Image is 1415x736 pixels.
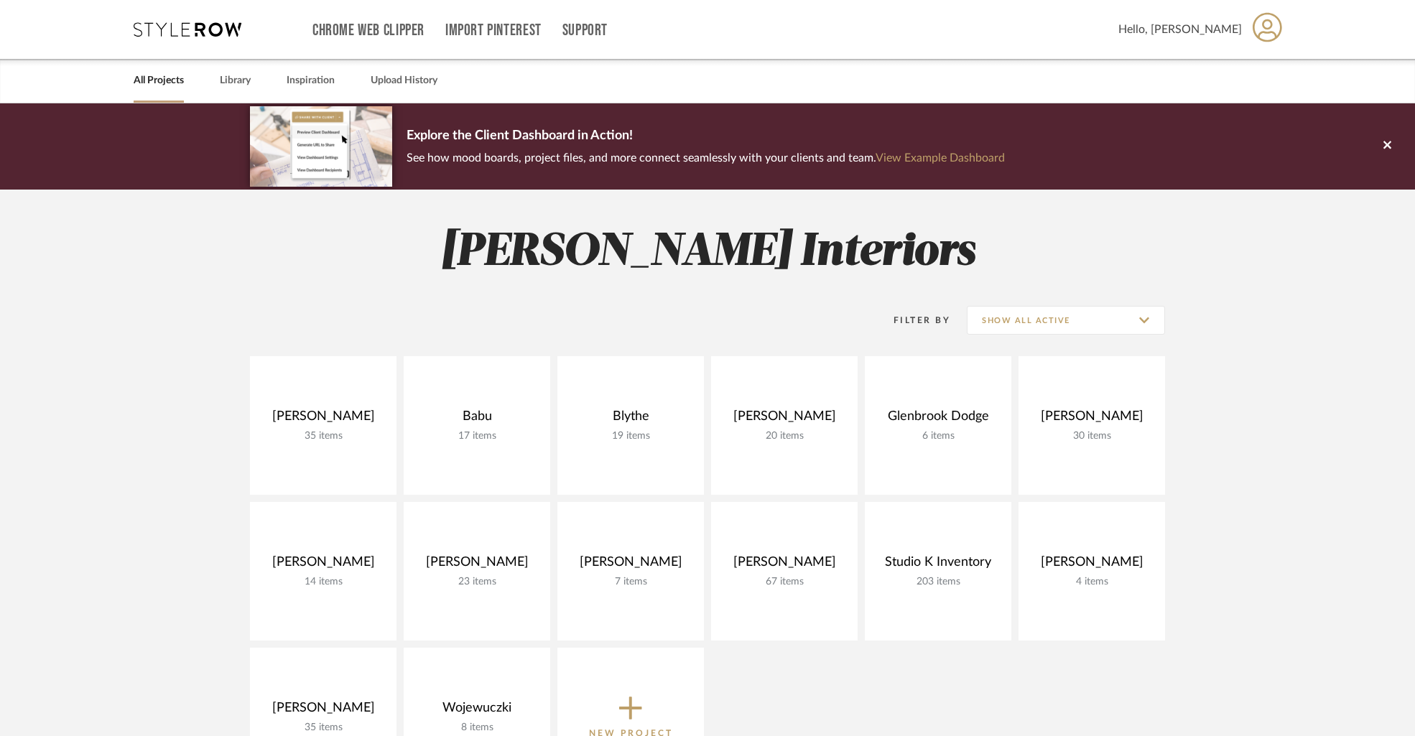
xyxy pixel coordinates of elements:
[876,554,1000,576] div: Studio K Inventory
[562,24,608,37] a: Support
[569,430,692,442] div: 19 items
[261,554,385,576] div: [PERSON_NAME]
[723,554,846,576] div: [PERSON_NAME]
[876,430,1000,442] div: 6 items
[569,554,692,576] div: [PERSON_NAME]
[415,722,539,734] div: 8 items
[569,576,692,588] div: 7 items
[1030,409,1154,430] div: [PERSON_NAME]
[415,409,539,430] div: Babu
[876,152,1005,164] a: View Example Dashboard
[312,24,424,37] a: Chrome Web Clipper
[261,576,385,588] div: 14 items
[875,313,950,327] div: Filter By
[876,576,1000,588] div: 203 items
[261,722,385,734] div: 35 items
[190,225,1225,279] h2: [PERSON_NAME] Interiors
[261,700,385,722] div: [PERSON_NAME]
[876,409,1000,430] div: Glenbrook Dodge
[1030,554,1154,576] div: [PERSON_NAME]
[250,106,392,186] img: d5d033c5-7b12-40c2-a960-1ecee1989c38.png
[415,576,539,588] div: 23 items
[415,430,539,442] div: 17 items
[1030,576,1154,588] div: 4 items
[371,71,437,90] a: Upload History
[415,700,539,722] div: Wojewuczki
[445,24,542,37] a: Import Pinterest
[723,576,846,588] div: 67 items
[1118,21,1242,38] span: Hello, [PERSON_NAME]
[723,409,846,430] div: [PERSON_NAME]
[723,430,846,442] div: 20 items
[407,125,1005,148] p: Explore the Client Dashboard in Action!
[220,71,251,90] a: Library
[134,71,184,90] a: All Projects
[261,409,385,430] div: [PERSON_NAME]
[415,554,539,576] div: [PERSON_NAME]
[407,148,1005,168] p: See how mood boards, project files, and more connect seamlessly with your clients and team.
[1030,430,1154,442] div: 30 items
[261,430,385,442] div: 35 items
[569,409,692,430] div: Blythe
[287,71,335,90] a: Inspiration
